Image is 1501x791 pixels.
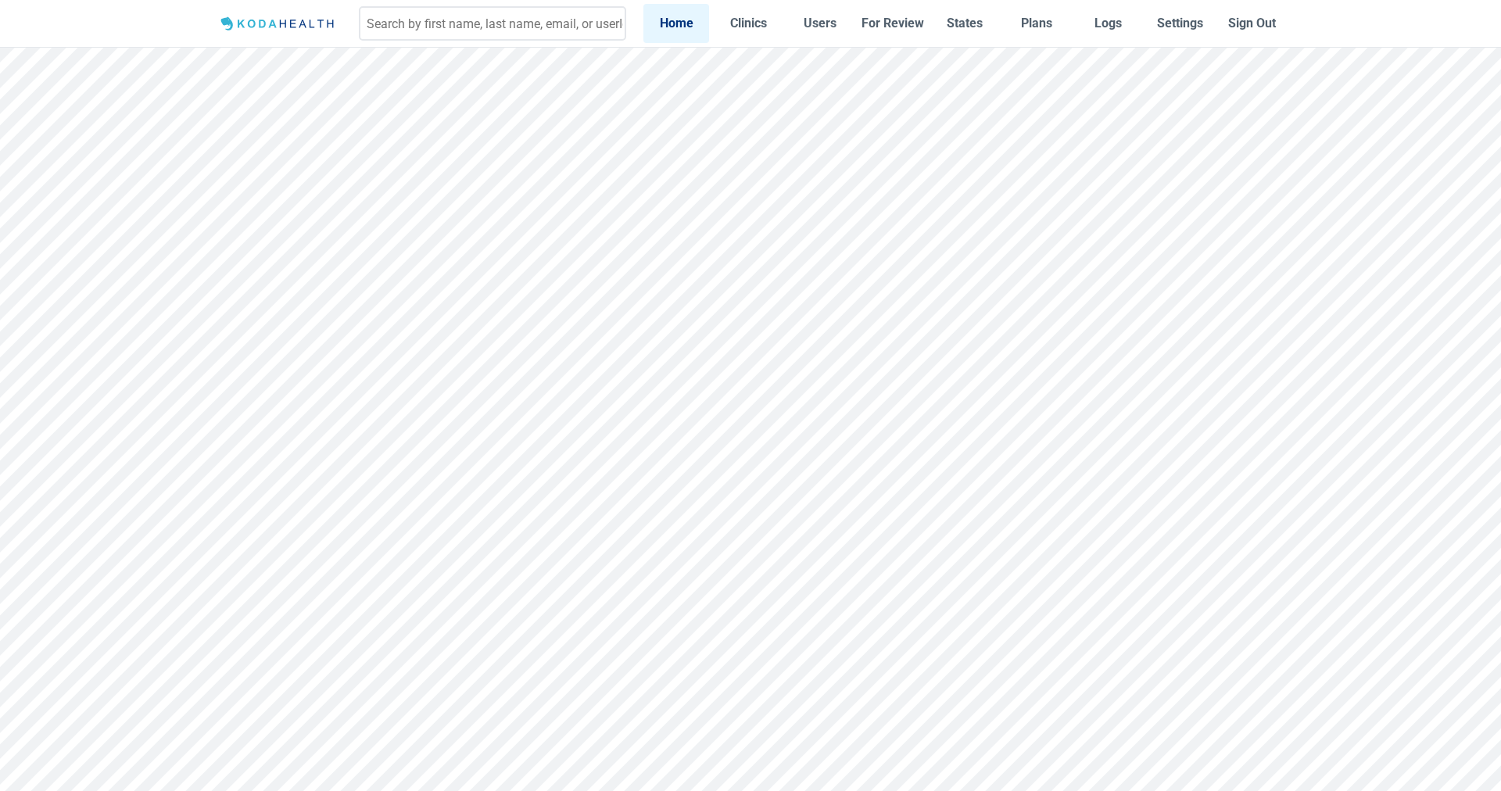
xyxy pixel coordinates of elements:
a: Users [787,4,853,42]
a: Logs [1076,4,1141,42]
img: Logo [216,14,342,34]
a: For Review [859,4,925,42]
a: Plans [1004,4,1069,42]
button: Sign Out [1220,4,1285,42]
a: Settings [1148,4,1213,42]
a: States [932,4,998,42]
a: Clinics [715,4,781,42]
a: Home [643,4,709,42]
input: Search by first name, last name, email, or userId [359,6,626,41]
